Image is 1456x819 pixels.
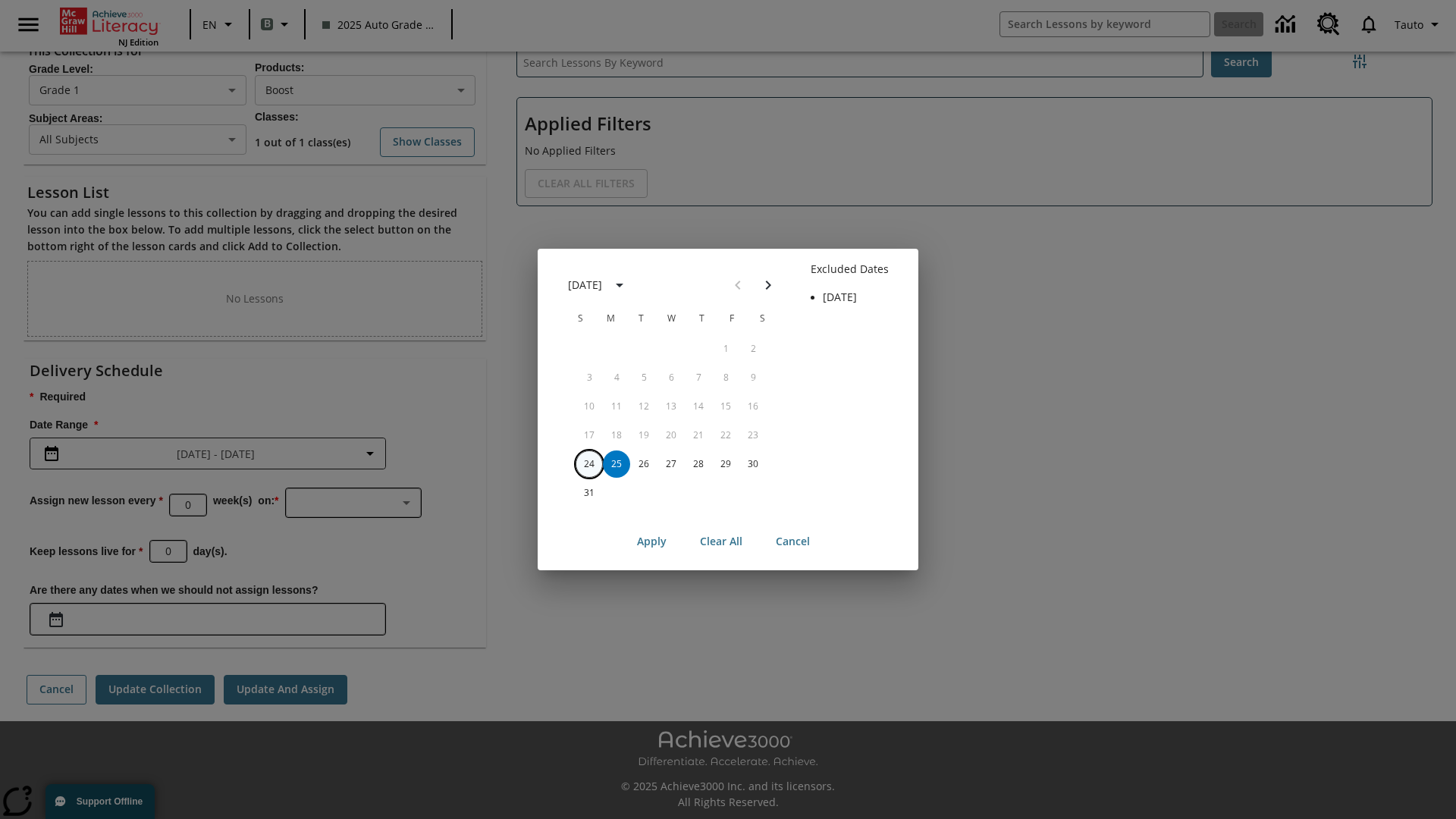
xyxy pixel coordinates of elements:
[597,303,624,334] span: Monday
[718,303,745,334] span: Friday
[625,528,679,556] button: Apply
[627,303,654,334] span: Tuesday
[712,450,739,478] button: 29
[603,450,630,478] button: 25
[657,450,685,478] button: 27
[688,303,715,334] span: Thursday
[753,270,783,300] button: Next month
[566,303,594,334] span: Sunday
[685,450,712,478] button: 28
[576,479,603,507] button: 31
[792,261,906,277] p: Excluded Dates
[764,528,822,556] button: Cancel
[607,272,632,298] button: calendar view is open, switch to year view
[657,303,685,334] span: Wednesday
[576,450,603,478] button: 24
[823,290,857,304] span: [DATE]
[748,303,776,334] span: Saturday
[568,277,602,293] div: [DATE]
[630,450,657,478] button: 26
[688,528,755,556] button: Clear All
[739,450,767,478] button: 30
